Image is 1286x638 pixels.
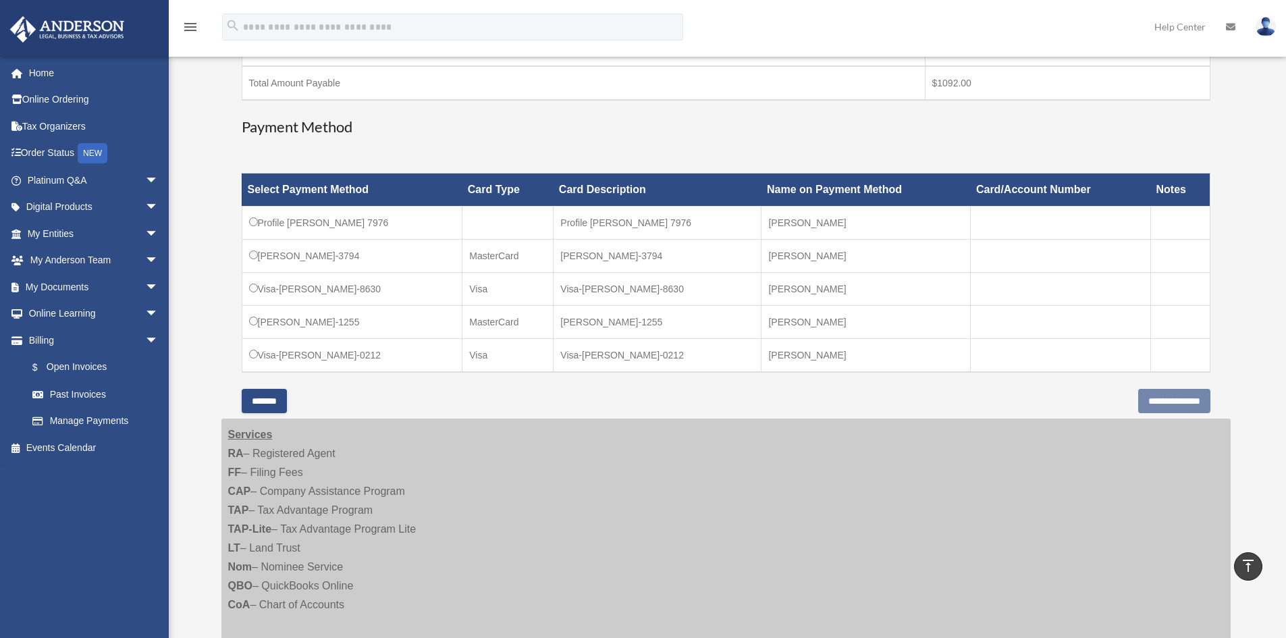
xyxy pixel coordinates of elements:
[761,174,971,207] th: Name on Payment Method
[9,194,179,221] a: Digital Productsarrow_drop_down
[462,174,554,207] th: Card Type
[9,247,179,274] a: My Anderson Teamarrow_drop_down
[925,66,1210,100] td: $1092.00
[19,381,172,408] a: Past Invoices
[971,174,1151,207] th: Card/Account Number
[145,220,172,248] span: arrow_drop_down
[554,207,761,240] td: Profile [PERSON_NAME] 7976
[228,561,252,573] strong: Nom
[9,59,179,86] a: Home
[145,327,172,354] span: arrow_drop_down
[242,174,462,207] th: Select Payment Method
[554,240,761,273] td: [PERSON_NAME]-3794
[242,240,462,273] td: [PERSON_NAME]-3794
[9,434,179,461] a: Events Calendar
[145,194,172,221] span: arrow_drop_down
[19,354,165,381] a: $Open Invoices
[554,174,761,207] th: Card Description
[761,207,971,240] td: [PERSON_NAME]
[19,408,172,435] a: Manage Payments
[182,19,198,35] i: menu
[9,113,179,140] a: Tax Organizers
[225,18,240,33] i: search
[1234,552,1262,581] a: vertical_align_top
[40,359,47,376] span: $
[462,240,554,273] td: MasterCard
[242,306,462,339] td: [PERSON_NAME]-1255
[761,306,971,339] td: [PERSON_NAME]
[9,327,172,354] a: Billingarrow_drop_down
[462,339,554,373] td: Visa
[242,273,462,306] td: Visa-[PERSON_NAME]-8630
[1256,17,1276,36] img: User Pic
[145,247,172,275] span: arrow_drop_down
[145,300,172,328] span: arrow_drop_down
[78,143,107,163] div: NEW
[228,504,249,516] strong: TAP
[228,448,244,459] strong: RA
[182,24,198,35] a: menu
[1151,174,1210,207] th: Notes
[9,140,179,167] a: Order StatusNEW
[228,467,242,478] strong: FF
[761,339,971,373] td: [PERSON_NAME]
[145,167,172,194] span: arrow_drop_down
[462,306,554,339] td: MasterCard
[761,273,971,306] td: [PERSON_NAME]
[761,240,971,273] td: [PERSON_NAME]
[9,273,179,300] a: My Documentsarrow_drop_down
[228,599,250,610] strong: CoA
[554,273,761,306] td: Visa-[PERSON_NAME]-8630
[462,273,554,306] td: Visa
[228,523,272,535] strong: TAP-Lite
[9,167,179,194] a: Platinum Q&Aarrow_drop_down
[9,86,179,113] a: Online Ordering
[554,339,761,373] td: Visa-[PERSON_NAME]-0212
[9,300,179,327] a: Online Learningarrow_drop_down
[9,220,179,247] a: My Entitiesarrow_drop_down
[6,16,128,43] img: Anderson Advisors Platinum Portal
[242,339,462,373] td: Visa-[PERSON_NAME]-0212
[242,207,462,240] td: Profile [PERSON_NAME] 7976
[145,273,172,301] span: arrow_drop_down
[242,117,1210,138] h3: Payment Method
[228,485,251,497] strong: CAP
[554,306,761,339] td: [PERSON_NAME]-1255
[228,429,273,440] strong: Services
[1240,558,1256,574] i: vertical_align_top
[228,580,252,591] strong: QBO
[242,66,925,100] td: Total Amount Payable
[228,542,240,554] strong: LT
